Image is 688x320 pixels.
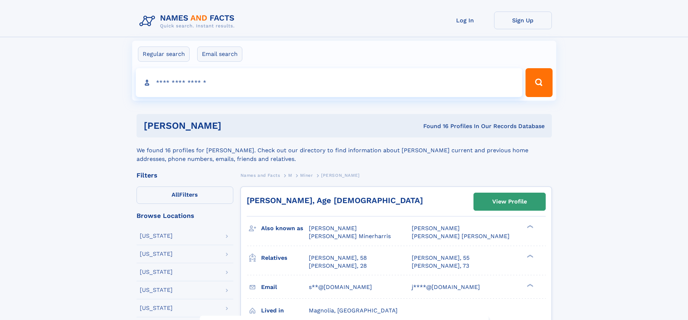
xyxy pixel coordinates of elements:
[412,262,469,270] a: [PERSON_NAME], 73
[288,173,292,178] span: M
[288,171,292,180] a: M
[525,68,552,97] button: Search Button
[138,47,190,62] label: Regular search
[140,269,173,275] div: [US_STATE]
[137,212,233,219] div: Browse Locations
[241,171,280,180] a: Names and Facts
[261,222,309,234] h3: Also known as
[261,281,309,293] h3: Email
[436,12,494,29] a: Log In
[494,12,552,29] a: Sign Up
[525,283,534,288] div: ❯
[261,252,309,264] h3: Relatives
[322,122,545,130] div: Found 16 Profiles In Our Records Database
[140,287,173,293] div: [US_STATE]
[140,233,173,239] div: [US_STATE]
[137,187,233,204] label: Filters
[412,233,510,240] span: [PERSON_NAME] [PERSON_NAME]
[309,284,372,290] span: s**@[DOMAIN_NAME]
[137,137,552,163] div: We found 16 profiles for [PERSON_NAME]. Check out our directory to find information about [PERSON...
[137,172,233,179] div: Filters
[300,171,313,180] a: Miner
[136,68,523,97] input: search input
[247,196,423,205] a: [PERSON_NAME], Age [DEMOGRAPHIC_DATA]
[321,173,360,178] span: [PERSON_NAME]
[261,304,309,317] h3: Lived in
[412,254,470,262] a: [PERSON_NAME], 55
[525,224,534,229] div: ❯
[474,193,545,210] a: View Profile
[309,225,357,232] span: [PERSON_NAME]
[525,254,534,258] div: ❯
[309,233,391,240] span: [PERSON_NAME] Minerharris
[140,305,173,311] div: [US_STATE]
[137,12,241,31] img: Logo Names and Facts
[412,225,460,232] span: [PERSON_NAME]
[309,262,367,270] a: [PERSON_NAME], 28
[197,47,242,62] label: Email search
[172,191,179,198] span: All
[144,121,323,130] h1: [PERSON_NAME]
[492,193,527,210] div: View Profile
[300,173,313,178] span: Miner
[140,251,173,257] div: [US_STATE]
[309,307,398,314] span: Magnolia, [GEOGRAPHIC_DATA]
[309,254,367,262] a: [PERSON_NAME], 58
